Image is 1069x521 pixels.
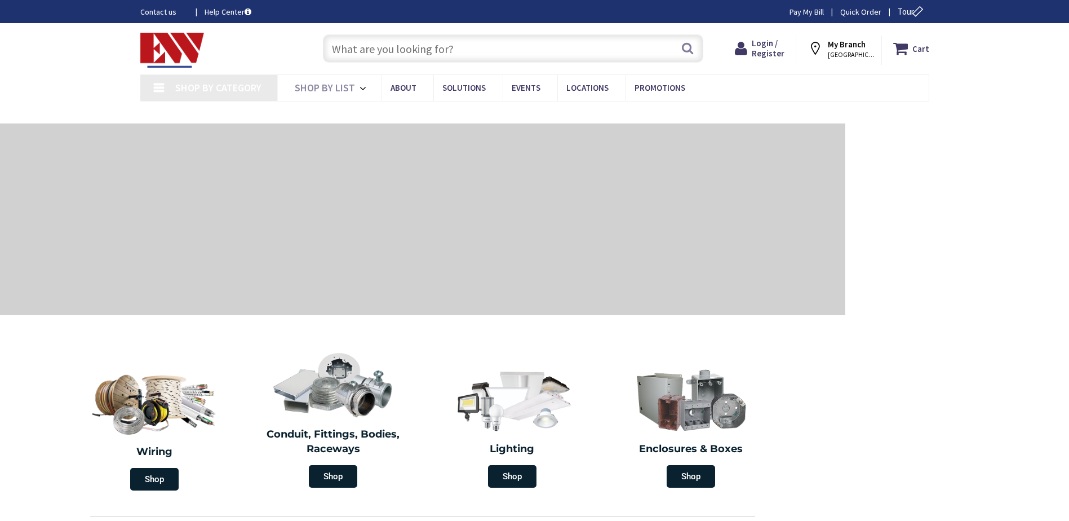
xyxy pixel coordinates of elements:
[70,445,238,460] h2: Wiring
[205,6,251,17] a: Help Center
[488,465,536,488] span: Shop
[442,82,486,93] span: Solutions
[252,427,415,456] h2: Conduit, Fittings, Bodies, Raceways
[610,442,773,457] h2: Enclosures & Boxes
[512,82,540,93] span: Events
[140,6,187,17] a: Contact us
[295,81,355,94] span: Shop By List
[247,346,420,493] a: Conduit, Fittings, Bodies, Raceways Shop
[735,38,784,59] a: Login / Register
[912,38,929,59] strong: Cart
[425,361,599,493] a: Lighting Shop
[130,468,179,491] span: Shop
[391,82,416,93] span: About
[840,6,881,17] a: Quick Order
[431,442,593,457] h2: Lighting
[828,50,876,59] span: [GEOGRAPHIC_DATA], [GEOGRAPHIC_DATA]
[605,361,778,493] a: Enclosures & Boxes Shop
[752,38,784,59] span: Login / Register
[309,465,357,488] span: Shop
[898,6,926,17] span: Tour
[667,465,715,488] span: Shop
[893,38,929,59] a: Cart
[635,82,685,93] span: Promotions
[789,6,824,17] a: Pay My Bill
[65,361,244,496] a: Wiring Shop
[828,39,866,50] strong: My Branch
[808,38,871,59] div: My Branch [GEOGRAPHIC_DATA], [GEOGRAPHIC_DATA]
[566,82,609,93] span: Locations
[175,81,261,94] span: Shop By Category
[323,34,703,63] input: What are you looking for?
[140,33,205,68] img: Electrical Wholesalers, Inc.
